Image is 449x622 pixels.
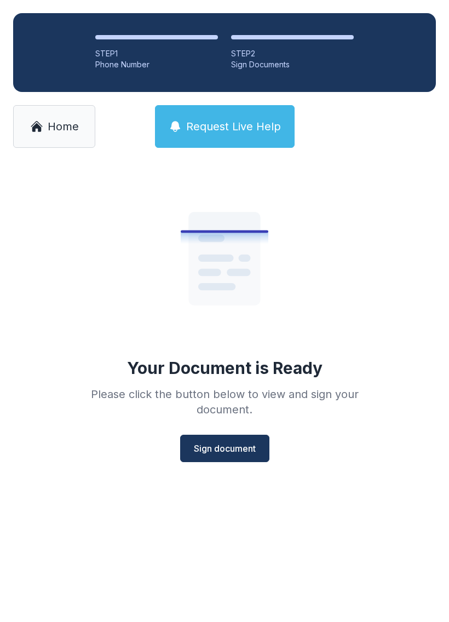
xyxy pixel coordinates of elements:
span: Home [48,119,79,134]
div: STEP 1 [95,48,218,59]
div: Sign Documents [231,59,354,70]
div: STEP 2 [231,48,354,59]
span: Sign document [194,442,256,455]
div: Phone Number [95,59,218,70]
div: Your Document is Ready [127,358,323,378]
span: Request Live Help [186,119,281,134]
div: Please click the button below to view and sign your document. [67,387,382,417]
